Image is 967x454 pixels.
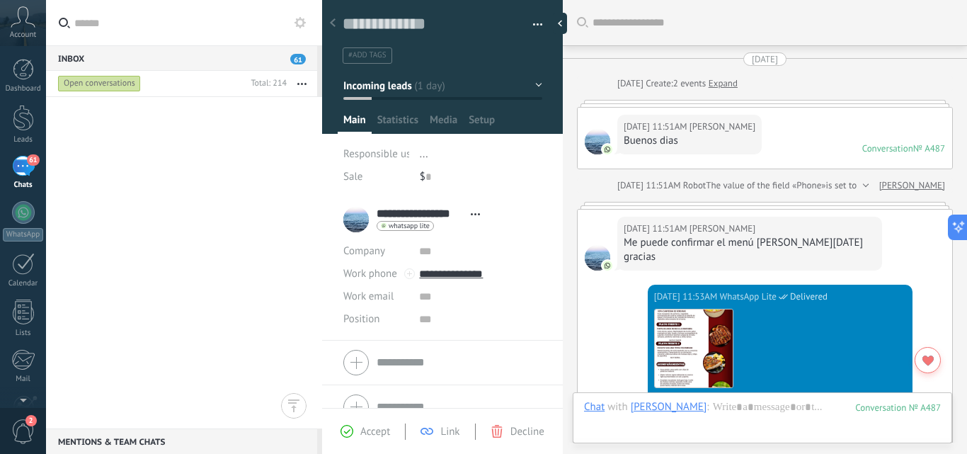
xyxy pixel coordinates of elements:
span: Main [343,113,366,134]
div: Position [343,308,408,331]
span: The value of the field «Phone» [706,178,825,193]
div: Sale [343,166,409,188]
span: WhatsApp Lite [720,290,777,304]
span: Eduardo Gutierrez [690,120,755,134]
div: Mail [3,375,44,384]
span: Eduardo Gutierrez [585,245,610,271]
div: [DATE] [752,52,778,66]
button: Work email [343,285,394,308]
div: Total: 214 [245,76,287,91]
div: Conversation [862,142,913,154]
div: Create: [617,76,738,91]
div: Chats [3,181,44,190]
div: $ [420,166,542,188]
span: ... [420,147,428,161]
div: [DATE] [617,76,646,91]
div: Me puede confirmar el menú [PERSON_NAME][DATE] gracias [624,236,876,264]
img: ee2d5d1c-1d13-4b13-a277-6c75a8d92328 [655,310,733,387]
div: Hide [553,13,567,34]
div: Calendar [3,279,44,288]
div: Open conversations [58,75,141,92]
span: Link [440,425,459,438]
div: Buenos dias [624,134,755,148]
span: 2 events [673,76,706,91]
span: is set to «[PHONE_NUMBER]» [826,178,942,193]
span: Decline [510,425,544,438]
div: Inbox [46,45,317,71]
button: More [287,71,317,96]
span: Accept [360,425,390,438]
div: Responsible user [343,143,409,166]
span: Account [10,30,36,40]
span: : [706,400,709,414]
span: Eduardo Gutierrez [690,222,755,236]
span: with [607,400,627,414]
div: Company [343,240,408,263]
span: Media [430,113,457,134]
a: [PERSON_NAME] [879,178,945,193]
span: Eduardo Gutierrez [585,129,610,154]
span: Work email [343,290,394,303]
div: 487 [855,402,941,414]
div: № A487 [913,142,945,154]
img: com.amocrm.amocrmwa.svg [602,261,612,271]
div: Leads [3,135,44,144]
span: Statistics [377,113,418,134]
span: 61 [290,54,306,64]
div: Lists [3,329,44,338]
span: Sale [343,170,362,183]
button: Work phone [343,263,397,285]
div: [DATE] 11:51AM [617,178,683,193]
span: #add tags [348,50,387,60]
a: Expand [709,76,738,91]
div: [DATE] 11:51AM [624,120,690,134]
span: 2 [25,415,37,426]
span: Robot [683,179,706,191]
div: Mentions & Team chats [46,429,317,454]
div: Eduardo Gutierrez [631,400,707,413]
span: Position [343,314,380,324]
div: [DATE] 11:53AM [654,290,720,304]
div: Dashboard [3,84,44,93]
span: whatsapp lite [389,222,430,229]
div: WhatsApp [3,228,43,242]
span: Setup [469,113,495,134]
span: 61 [27,154,39,166]
span: Delivered [790,290,828,304]
img: com.amocrm.amocrmwa.svg [602,144,612,154]
span: Work phone [343,267,397,280]
span: Responsible user [343,147,420,161]
div: [DATE] 11:51AM [624,222,690,236]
